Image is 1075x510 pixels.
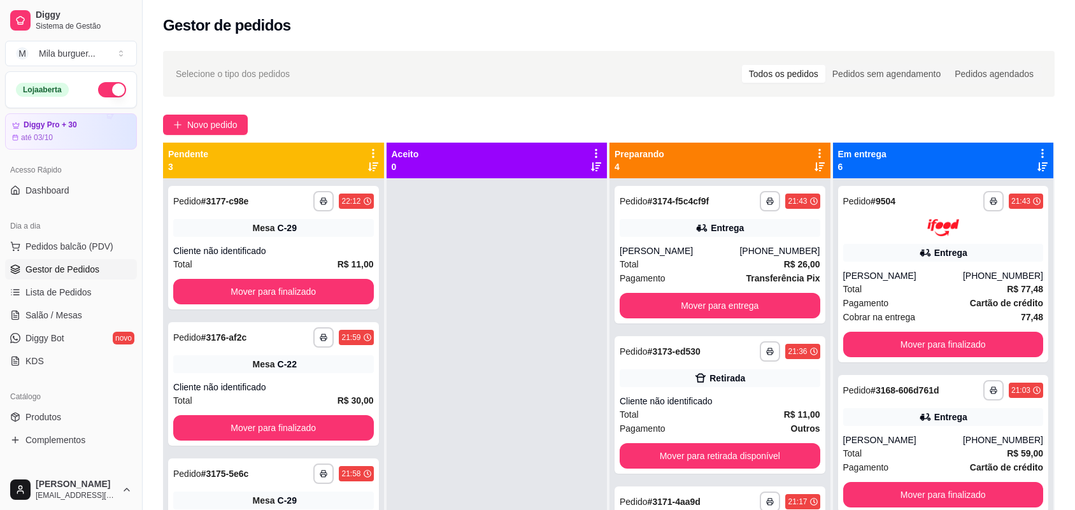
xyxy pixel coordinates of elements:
p: Em entrega [838,148,886,160]
div: C-29 [278,222,297,234]
span: [PERSON_NAME] [36,479,117,490]
div: 21:17 [788,497,807,507]
button: Alterar Status [98,82,126,97]
a: DiggySistema de Gestão [5,5,137,36]
span: Complementos [25,434,85,446]
strong: # 3173-ed530 [648,346,701,357]
span: Pedido [620,497,648,507]
strong: # 3174-f5c4cf9f [648,196,709,206]
div: 21:59 [341,332,360,343]
div: Pedidos agendados [948,65,1041,83]
span: Pagamento [620,271,666,285]
div: 21:43 [1011,196,1030,206]
strong: # 3168-606d761d [871,385,939,395]
div: Loja aberta [16,83,69,97]
button: Select a team [5,41,137,66]
span: Pedido [620,346,648,357]
a: Produtos [5,407,137,427]
div: Dia a dia [5,216,137,236]
button: Mover para finalizado [843,482,1044,507]
button: Mover para retirada disponível [620,443,820,469]
h2: Gestor de pedidos [163,15,291,36]
a: Gestor de Pedidos [5,259,137,280]
span: Mesa [253,222,275,234]
div: Mila burguer ... [39,47,96,60]
div: Cliente não identificado [173,244,374,257]
span: Salão / Mesas [25,309,82,322]
div: C-29 [278,494,297,507]
strong: # 3171-4aa9d [648,497,701,507]
strong: R$ 11,00 [338,259,374,269]
div: Retirada [709,372,745,385]
p: 6 [838,160,886,173]
strong: R$ 59,00 [1007,448,1043,458]
div: Catálogo [5,386,137,407]
div: Entrega [711,222,744,234]
a: Diggy Pro + 30até 03/10 [5,113,137,150]
span: Lista de Pedidos [25,286,92,299]
p: 4 [615,160,664,173]
div: [PERSON_NAME] [843,434,963,446]
strong: # 3176-af2c [201,332,247,343]
button: [PERSON_NAME][EMAIL_ADDRESS][DOMAIN_NAME] [5,474,137,505]
button: Pedidos balcão (PDV) [5,236,137,257]
div: [PHONE_NUMBER] [963,434,1043,446]
span: Pagamento [620,421,666,436]
span: plus [173,120,182,129]
p: 0 [392,160,419,173]
div: 21:36 [788,346,807,357]
a: Lista de Pedidos [5,282,137,302]
button: Mover para entrega [620,293,820,318]
div: Cliente não identificado [173,381,374,393]
strong: 77,48 [1021,312,1043,322]
div: 22:12 [341,196,360,206]
div: [PERSON_NAME] [620,244,739,257]
strong: # 3175-5e6c [201,469,249,479]
strong: # 3177-c98e [201,196,249,206]
strong: Cartão de crédito [970,298,1043,308]
a: Complementos [5,430,137,450]
p: Aceito [392,148,419,160]
span: Pedidos balcão (PDV) [25,240,113,253]
span: Mesa [253,358,275,371]
span: [EMAIL_ADDRESS][DOMAIN_NAME] [36,490,117,500]
a: Salão / Mesas [5,305,137,325]
span: Pedido [173,469,201,479]
strong: R$ 26,00 [784,259,820,269]
p: Pendente [168,148,208,160]
span: Pedido [173,332,201,343]
span: KDS [25,355,44,367]
div: 21:03 [1011,385,1030,395]
div: Pedidos sem agendamento [825,65,948,83]
span: Gestor de Pedidos [25,263,99,276]
span: Diggy Bot [25,332,64,344]
span: M [16,47,29,60]
strong: # 9504 [871,196,895,206]
div: [PERSON_NAME] [843,269,963,282]
span: Mesa [253,494,275,507]
div: Entrega [934,411,967,423]
span: Pedido [173,196,201,206]
div: Cliente não identificado [620,395,820,407]
span: Total [173,393,192,407]
div: Todos os pedidos [742,65,825,83]
span: Selecione o tipo dos pedidos [176,67,290,81]
div: [PHONE_NUMBER] [963,269,1043,282]
span: Pagamento [843,460,889,474]
button: Mover para finalizado [843,332,1044,357]
span: Total [843,282,862,296]
span: Pedido [843,196,871,206]
div: [PHONE_NUMBER] [739,244,820,257]
a: KDS [5,351,137,371]
a: Diggy Botnovo [5,328,137,348]
div: 21:58 [341,469,360,479]
strong: Transferência Pix [746,273,820,283]
button: Mover para finalizado [173,415,374,441]
span: Total [620,257,639,271]
a: Dashboard [5,180,137,201]
button: Mover para finalizado [173,279,374,304]
span: Pedido [843,385,871,395]
span: Sistema de Gestão [36,21,132,31]
article: até 03/10 [21,132,53,143]
span: Total [843,446,862,460]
